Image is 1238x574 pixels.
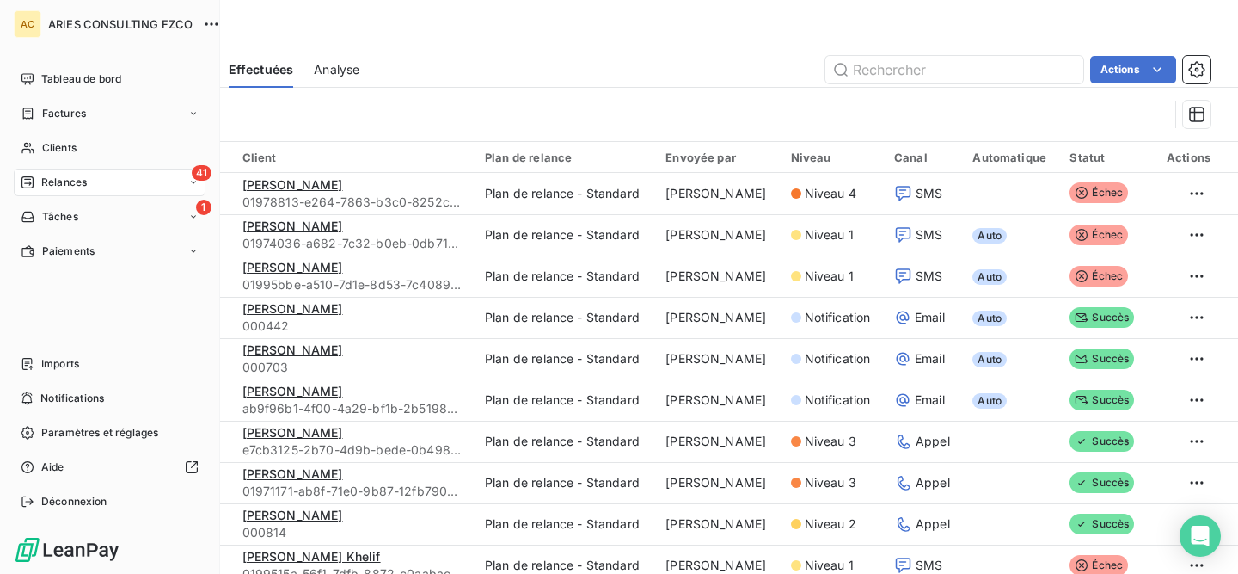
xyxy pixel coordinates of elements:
[791,151,873,164] div: Niveau
[916,185,942,202] span: SMS
[805,474,856,491] span: Niveau 3
[229,61,294,78] span: Effectuées
[475,173,655,214] td: Plan de relance - Standard
[655,503,780,545] td: [PERSON_NAME]
[1090,56,1176,83] button: Actions
[665,151,769,164] div: Envoyée par
[916,515,950,533] span: Appel
[1164,151,1210,164] div: Actions
[972,269,1007,285] span: Auto
[916,433,950,450] span: Appel
[1180,515,1221,557] div: Open Intercom Messenger
[655,421,780,462] td: [PERSON_NAME]
[42,140,77,156] span: Clients
[475,421,655,462] td: Plan de relance - Standard
[14,536,120,564] img: Logo LeanPay
[475,297,655,338] td: Plan de relance - Standard
[805,309,871,326] span: Notification
[972,228,1007,244] span: Auto
[42,244,95,259] span: Paiements
[242,301,343,316] span: [PERSON_NAME]
[894,151,952,164] div: Canal
[42,106,86,121] span: Factures
[1069,182,1128,203] span: Échec
[805,350,871,367] span: Notification
[41,356,79,372] span: Imports
[242,483,464,500] span: 01971171-ab8f-71e0-9b87-12fb7909030a
[972,393,1007,409] span: Auto
[916,557,942,574] span: SMS
[916,474,950,491] span: Appel
[242,359,464,376] span: 000703
[475,338,655,380] td: Plan de relance - Standard
[41,425,158,441] span: Paramètres et réglages
[242,466,343,481] span: [PERSON_NAME]
[14,10,41,38] div: AC
[1069,431,1134,452] span: Succès
[655,256,780,297] td: [PERSON_NAME]
[41,494,107,509] span: Déconnexion
[314,61,359,78] span: Analyse
[242,177,343,192] span: [PERSON_NAME]
[972,352,1007,367] span: Auto
[805,185,856,202] span: Niveau 4
[655,297,780,338] td: [PERSON_NAME]
[42,209,78,225] span: Tâches
[475,214,655,256] td: Plan de relance - Standard
[915,350,945,367] span: Email
[915,392,945,409] span: Email
[1069,225,1128,245] span: Échec
[242,151,277,164] span: Client
[1069,472,1134,493] span: Succès
[196,200,211,215] span: 1
[242,425,343,440] span: [PERSON_NAME]
[655,214,780,256] td: [PERSON_NAME]
[475,503,655,545] td: Plan de relance - Standard
[805,433,856,450] span: Niveau 3
[242,384,343,398] span: [PERSON_NAME]
[655,173,780,214] td: [PERSON_NAME]
[805,557,854,574] span: Niveau 1
[192,165,211,181] span: 41
[972,311,1007,326] span: Auto
[805,392,871,409] span: Notification
[485,151,645,164] div: Plan de relance
[655,462,780,503] td: [PERSON_NAME]
[242,549,381,564] span: [PERSON_NAME] Khelif
[242,260,343,275] span: [PERSON_NAME]
[916,226,942,244] span: SMS
[41,175,87,190] span: Relances
[805,226,854,244] span: Niveau 1
[242,508,343,522] span: [PERSON_NAME]
[1069,514,1134,534] span: Succès
[242,343,343,357] span: [PERSON_NAME]
[242,441,464,459] span: e7cb3125-2b70-4d9b-bede-0b498c5c3a4b
[242,235,464,252] span: 01974036-a682-7c32-b0eb-0db718cd72ba
[40,391,104,406] span: Notifications
[972,151,1049,164] div: Automatique
[655,380,780,421] td: [PERSON_NAME]
[1069,349,1134,369] span: Succès
[475,256,655,297] td: Plan de relance - Standard
[655,338,780,380] td: [PERSON_NAME]
[1069,151,1143,164] div: Statut
[14,454,205,481] a: Aide
[915,309,945,326] span: Email
[48,17,193,31] span: ARIES CONSULTING FZCO
[242,400,464,417] span: ab9f96b1-4f00-4a29-bf1b-2b51980385a1
[805,515,856,533] span: Niveau 2
[242,219,343,233] span: [PERSON_NAME]
[475,462,655,503] td: Plan de relance - Standard
[41,460,64,475] span: Aide
[41,71,121,87] span: Tableau de bord
[242,276,464,293] span: 01995bbe-a510-7d1e-8d53-7c408975775e
[1069,307,1134,328] span: Succès
[242,318,464,335] span: 000442
[475,380,655,421] td: Plan de relance - Standard
[242,524,464,541] span: 000814
[1069,266,1128,287] span: Échec
[242,194,464,211] span: 01978813-e264-7863-b3c0-8252c4b29518
[825,56,1083,83] input: Rechercher
[805,268,854,285] span: Niveau 1
[916,268,942,285] span: SMS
